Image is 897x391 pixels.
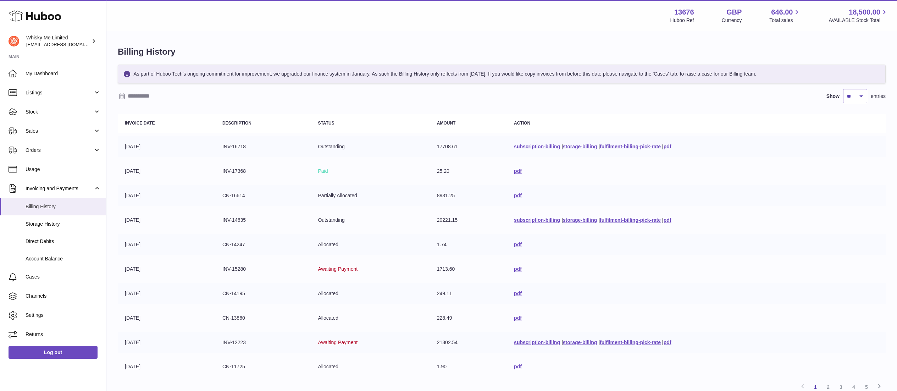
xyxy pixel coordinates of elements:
[563,217,597,223] a: storage-billing
[318,121,334,126] strong: Status
[215,259,311,280] td: INV-15280
[9,346,98,359] a: Log out
[771,7,793,17] span: 646.00
[318,193,357,198] span: Partially Allocated
[561,340,563,345] span: |
[600,217,661,223] a: fulfilment-billing-pick-rate
[118,332,215,353] td: [DATE]
[437,121,456,126] strong: Amount
[318,144,345,149] span: Outstanding
[514,340,560,345] a: subscription-billing
[561,144,563,149] span: |
[26,128,93,134] span: Sales
[118,283,215,304] td: [DATE]
[514,217,560,223] a: subscription-billing
[598,217,600,223] span: |
[215,210,311,231] td: INV-14635
[598,144,600,149] span: |
[118,210,215,231] td: [DATE]
[514,364,522,369] a: pdf
[215,283,311,304] td: CN-14195
[430,210,507,231] td: 20221.15
[26,331,101,338] span: Returns
[430,161,507,182] td: 25.20
[26,89,93,96] span: Listings
[118,136,215,157] td: [DATE]
[826,93,840,100] label: Show
[26,185,93,192] span: Invoicing and Payments
[215,332,311,353] td: INV-12223
[430,308,507,329] td: 228.49
[318,266,358,272] span: Awaiting Payment
[871,93,886,100] span: entries
[118,161,215,182] td: [DATE]
[118,259,215,280] td: [DATE]
[26,109,93,115] span: Stock
[662,144,664,149] span: |
[514,242,522,247] a: pdf
[215,234,311,255] td: CN-14247
[318,242,338,247] span: Allocated
[215,136,311,157] td: INV-16718
[26,34,90,48] div: Whisky Me Limited
[722,17,742,24] div: Currency
[26,255,101,262] span: Account Balance
[769,17,801,24] span: Total sales
[430,136,507,157] td: 17708.61
[318,340,358,345] span: Awaiting Payment
[600,144,661,149] a: fulfilment-billing-pick-rate
[664,144,671,149] a: pdf
[215,308,311,329] td: CN-13860
[430,356,507,377] td: 1.90
[430,283,507,304] td: 249.11
[118,65,886,83] div: As part of Huboo Tech's ongoing commitment for improvement, we upgraded our finance system in Jan...
[26,238,101,245] span: Direct Debits
[514,266,522,272] a: pdf
[26,147,93,154] span: Orders
[318,315,338,321] span: Allocated
[118,356,215,377] td: [DATE]
[26,312,101,319] span: Settings
[430,234,507,255] td: 1.74
[561,217,563,223] span: |
[829,17,888,24] span: AVAILABLE Stock Total
[600,340,661,345] a: fulfilment-billing-pick-rate
[318,291,338,296] span: Allocated
[664,217,671,223] a: pdf
[215,161,311,182] td: INV-17368
[662,340,664,345] span: |
[849,7,880,17] span: 18,500.00
[670,17,694,24] div: Huboo Ref
[514,291,522,296] a: pdf
[318,364,338,369] span: Allocated
[118,308,215,329] td: [DATE]
[563,144,597,149] a: storage-billing
[563,340,597,345] a: storage-billing
[430,259,507,280] td: 1713.60
[26,70,101,77] span: My Dashboard
[26,42,104,47] span: [EMAIL_ADDRESS][DOMAIN_NAME]
[222,121,251,126] strong: Description
[26,166,101,173] span: Usage
[430,185,507,206] td: 8931.25
[215,356,311,377] td: CN-11725
[430,332,507,353] td: 21302.54
[514,121,530,126] strong: Action
[318,168,328,174] span: Paid
[118,234,215,255] td: [DATE]
[9,36,19,46] img: internalAdmin-13676@internal.huboo.com
[26,203,101,210] span: Billing History
[26,221,101,227] span: Storage History
[514,168,522,174] a: pdf
[664,340,671,345] a: pdf
[26,293,101,299] span: Channels
[514,193,522,198] a: pdf
[662,217,664,223] span: |
[514,144,560,149] a: subscription-billing
[726,7,742,17] strong: GBP
[118,185,215,206] td: [DATE]
[318,217,345,223] span: Outstanding
[674,7,694,17] strong: 13676
[125,121,155,126] strong: Invoice Date
[769,7,801,24] a: 646.00 Total sales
